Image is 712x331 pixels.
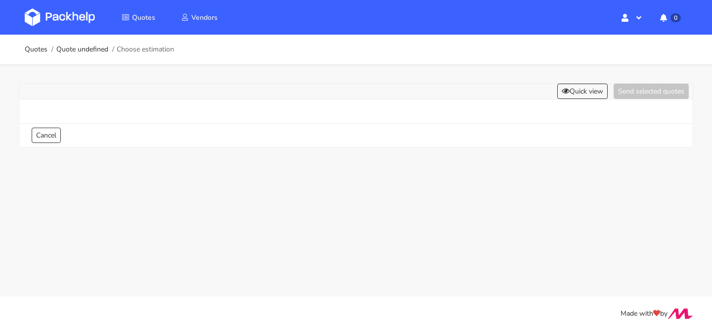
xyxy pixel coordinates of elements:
[25,40,174,59] nav: breadcrumb
[652,8,687,26] button: 0
[132,13,155,22] span: Quotes
[25,46,47,53] a: Quotes
[117,46,174,53] span: Choose estimation
[614,84,689,99] button: Send selected quotes
[12,308,700,320] div: Made with by
[56,46,108,53] a: Quote undefined
[191,13,218,22] span: Vendors
[110,8,167,26] a: Quotes
[670,13,681,22] span: 0
[557,84,608,99] button: Quick view
[667,308,693,319] img: Move Closer
[25,8,95,26] img: Dashboard
[32,128,61,143] a: Cancel
[169,8,229,26] a: Vendors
